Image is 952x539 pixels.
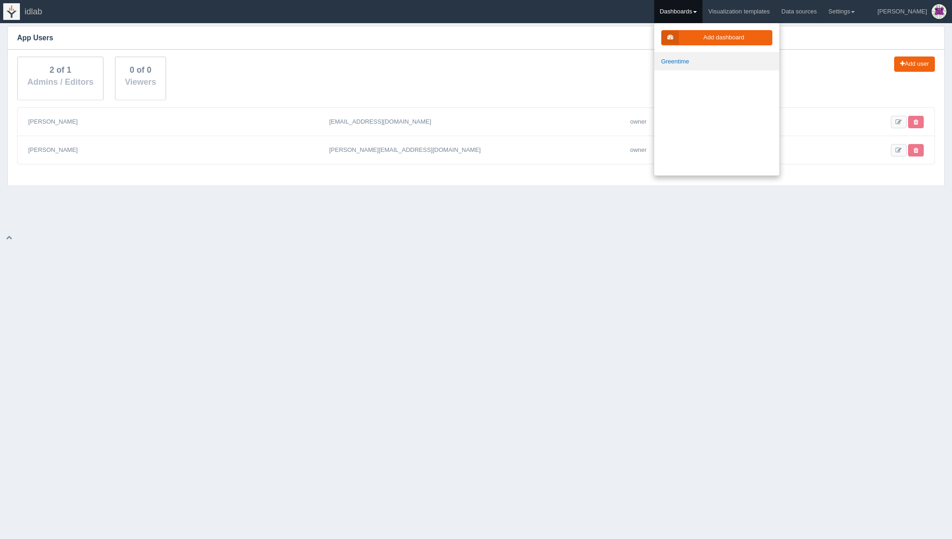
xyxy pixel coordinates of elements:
[932,4,946,19] img: Profile Picture
[8,26,944,50] h3: App Users
[25,7,42,16] span: idlab
[3,3,20,20] img: logo-icon-white-65218e21b3e149ebeb43c0d521b2b0920224ca4d96276e4423216f8668933697.png
[27,77,94,87] span: Admins / Editors
[877,2,927,21] div: [PERSON_NAME]
[626,115,777,129] div: owner
[894,56,935,72] a: Add user
[27,64,94,88] div: 2 of 1
[661,30,772,45] a: Add dashboard
[908,116,924,128] div: Owners cannot be removed. Please contact us to make ownership changes.
[25,115,326,129] div: [PERSON_NAME]
[326,143,626,157] div: [PERSON_NAME][EMAIL_ADDRESS][DOMAIN_NAME]
[654,53,779,71] a: Greentime
[626,143,777,157] div: owner
[908,144,924,157] div: Owners cannot be removed. Please contact us to make ownership changes.
[125,77,157,87] span: Viewers
[125,64,157,88] div: 0 of 0
[326,115,626,129] div: [EMAIL_ADDRESS][DOMAIN_NAME]
[25,143,326,157] div: [PERSON_NAME]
